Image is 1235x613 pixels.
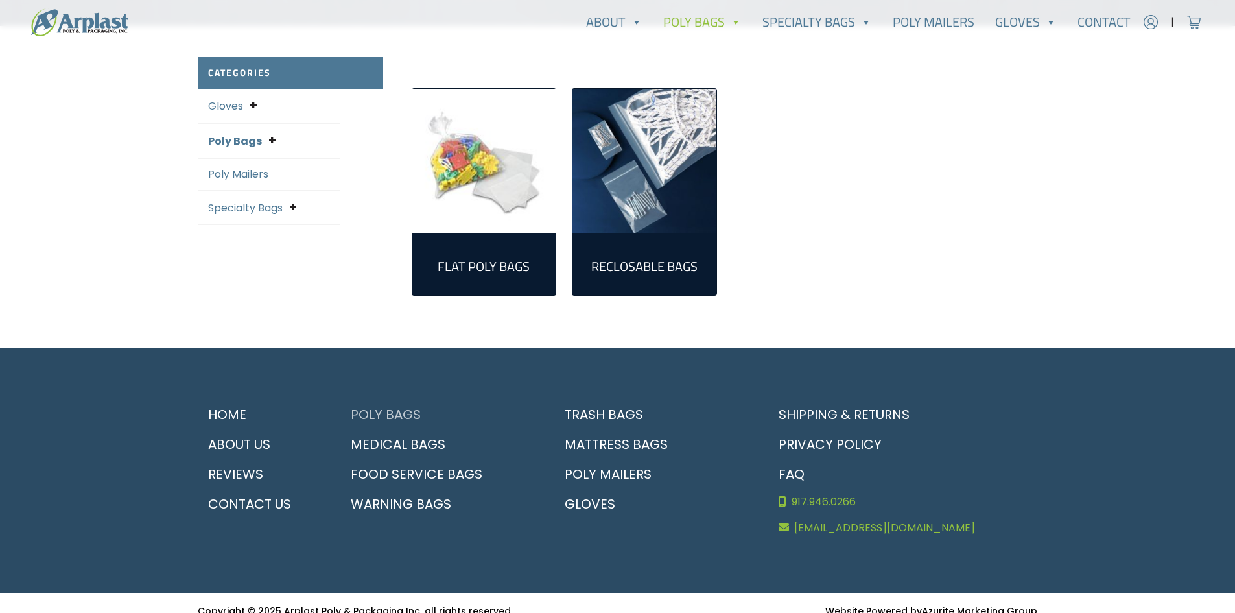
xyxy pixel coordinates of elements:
a: Specialty Bags [752,9,882,35]
a: Privacy Policy [768,429,1038,459]
a: Visit product category Flat Poly Bags [423,243,546,285]
a: Visit product category Flat Poly Bags [412,89,556,233]
a: Medical Bags [340,429,539,459]
a: About [576,9,653,35]
a: Trash Bags [554,400,753,429]
span: | [1171,14,1174,30]
a: Shipping & Returns [768,400,1038,429]
a: Gloves [985,9,1067,35]
a: Poly Mailers [554,459,753,489]
a: Poly Mailers [208,167,268,182]
img: Reclosable Bags [572,89,716,233]
a: Mattress Bags [554,429,753,459]
a: Gloves [208,99,243,114]
a: Poly Bags [340,400,539,429]
a: Home [198,400,325,429]
a: Poly Bags [653,9,752,35]
a: Food Service Bags [340,459,539,489]
a: Gloves [554,489,753,519]
a: Warning Bags [340,489,539,519]
a: [EMAIL_ADDRESS][DOMAIN_NAME] [768,515,1038,541]
a: Contact Us [198,489,325,519]
a: Contact [1067,9,1141,35]
h2: Reclosable Bags [583,259,706,274]
img: logo [31,8,128,36]
a: Specialty Bags [208,200,283,215]
a: FAQ [768,459,1038,489]
a: Visit product category Reclosable Bags [583,243,706,285]
a: Poly Bags [208,134,262,149]
a: Poly Mailers [882,9,985,35]
a: 917.946.0266 [768,489,1038,515]
img: Flat Poly Bags [412,89,556,233]
h2: Categories [198,57,383,89]
a: About Us [198,429,325,459]
h2: Flat Poly Bags [423,259,546,274]
a: Reviews [198,459,325,489]
a: Visit product category Reclosable Bags [572,89,716,233]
